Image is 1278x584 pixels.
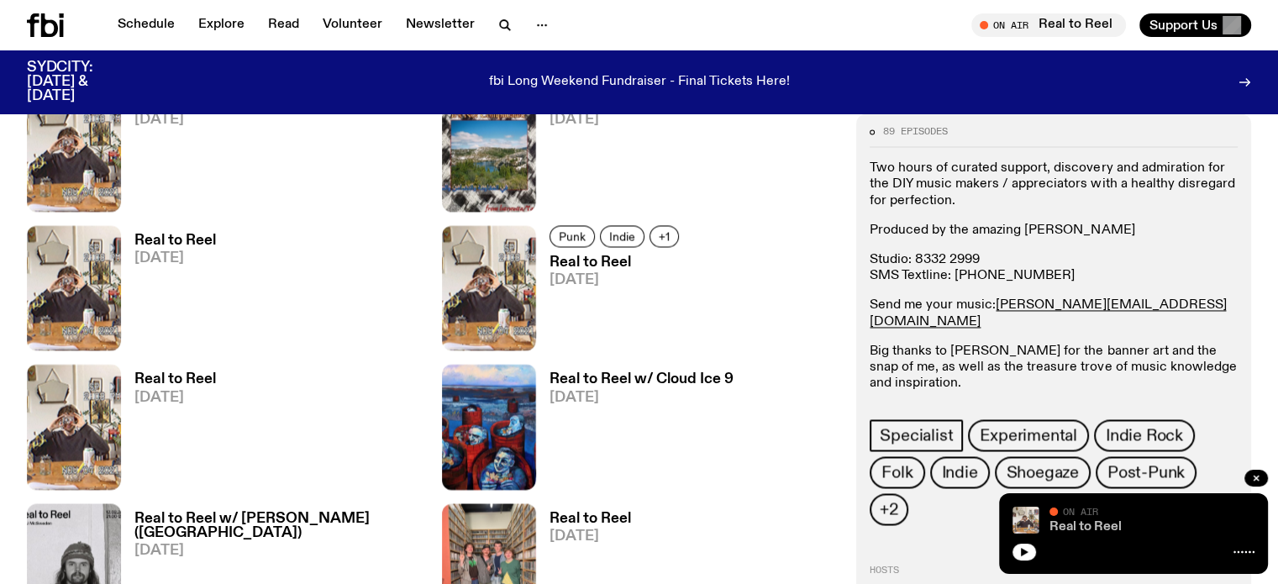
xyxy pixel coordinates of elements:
a: Real to Reel[DATE] [121,372,216,489]
h3: Real to Reel [550,255,684,270]
span: +1 [659,229,670,242]
span: Folk [881,464,912,482]
a: Post-Punk [1096,457,1196,489]
a: Volunteer [313,13,392,37]
a: Schedule [108,13,185,37]
a: Real to Reel[DATE] [536,255,684,350]
a: Indie [930,457,990,489]
button: On AirReal to Reel [971,13,1126,37]
span: Specialist [880,427,953,445]
span: [DATE] [134,544,422,558]
a: Punk [550,225,595,247]
h3: Real to Reel [550,512,631,526]
span: [DATE] [550,113,631,127]
p: fbi Long Weekend Fundraiser - Final Tickets Here! [489,75,790,90]
img: Jasper Craig Adams holds a vintage camera to his eye, obscuring his face. He is wearing a grey ju... [27,225,121,350]
a: Real to Reel[DATE] [121,234,216,350]
span: Indie Rock [1106,427,1183,445]
span: Experimental [980,427,1077,445]
span: Shoegaze [1007,464,1079,482]
a: Specialist [870,420,963,452]
button: +1 [650,225,679,247]
span: Punk [559,229,586,242]
p: Produced by the amazing [PERSON_NAME] [870,223,1238,239]
span: [DATE] [550,273,684,287]
img: Jasper Craig Adams holds a vintage camera to his eye, obscuring his face. He is wearing a grey ju... [27,364,121,489]
span: [DATE] [550,529,631,544]
h3: Real to Reel [134,372,216,387]
span: +2 [880,501,898,519]
p: Big thanks to [PERSON_NAME] for the banner art and the snap of me, as well as the treasure trove ... [870,344,1238,392]
a: Indie Rock [1094,420,1195,452]
span: [DATE] [134,113,216,127]
a: [PERSON_NAME][EMAIL_ADDRESS][DOMAIN_NAME] [870,299,1226,329]
span: [DATE] [134,251,216,266]
a: Newsletter [396,13,485,37]
a: Real to Reel[DATE] [121,95,216,212]
span: Post-Punk [1107,464,1185,482]
button: Support Us [1139,13,1251,37]
p: Send me your music: [870,298,1238,330]
span: [DATE] [550,391,734,405]
span: Indie [609,229,635,242]
a: Shoegaze [995,457,1091,489]
span: Support Us [1149,18,1218,33]
h3: SYDCITY: [DATE] & [DATE] [27,61,134,103]
a: Read [258,13,309,37]
img: Jasper Craig Adams holds a vintage camera to his eye, obscuring his face. He is wearing a grey ju... [1012,507,1039,534]
span: Indie [942,464,978,482]
span: On Air [1063,506,1098,517]
a: Real to Reel [1049,520,1122,534]
p: Studio: 8332 2999 SMS Textline: [PHONE_NUMBER] [870,253,1238,285]
a: Real to Reel[DATE] [536,95,631,212]
a: Indie [600,225,644,247]
a: Folk [870,457,924,489]
h3: Real to Reel w/ [PERSON_NAME] ([GEOGRAPHIC_DATA]) [134,512,422,540]
span: 89 episodes [883,127,948,136]
h3: Real to Reel w/ Cloud Ice 9 [550,372,734,387]
span: [DATE] [134,391,216,405]
a: Explore [188,13,255,37]
p: Two hours of curated support, discovery and admiration for the DIY music makers / appreciators wi... [870,161,1238,210]
img: Jasper Craig Adams holds a vintage camera to his eye, obscuring his face. He is wearing a grey ju... [27,87,121,212]
button: +2 [870,494,908,526]
img: Jasper Craig Adams holds a vintage camera to his eye, obscuring his face. He is wearing a grey ju... [442,225,536,350]
a: Real to Reel w/ Cloud Ice 9[DATE] [536,372,734,489]
h3: Real to Reel [134,234,216,248]
a: Experimental [968,420,1089,452]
